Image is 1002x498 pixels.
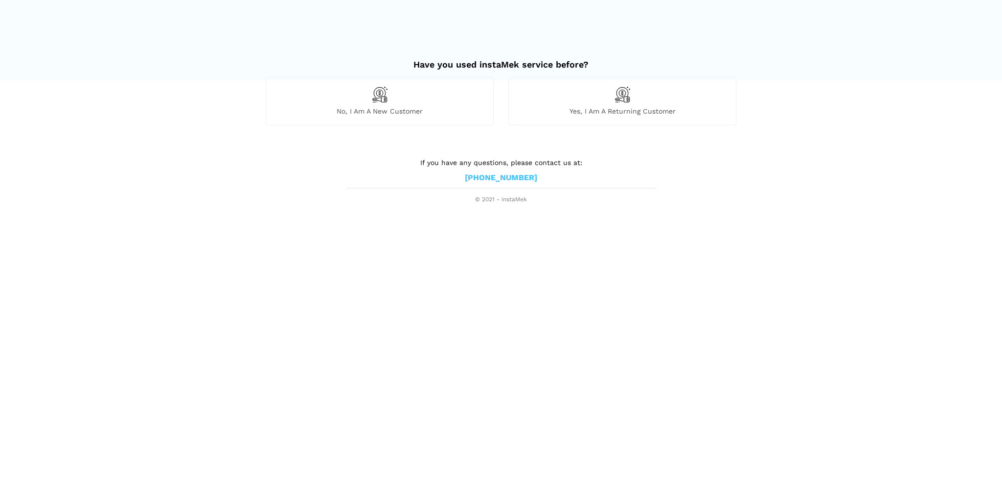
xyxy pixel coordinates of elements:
p: If you have any questions, please contact us at: [347,157,655,168]
span: © 2021 - instaMek [347,196,655,204]
a: [PHONE_NUMBER] [465,173,537,183]
span: Yes, I am a returning customer [509,107,736,116]
h2: Have you used instaMek service before? [266,49,736,70]
span: No, I am a new customer [266,107,493,116]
